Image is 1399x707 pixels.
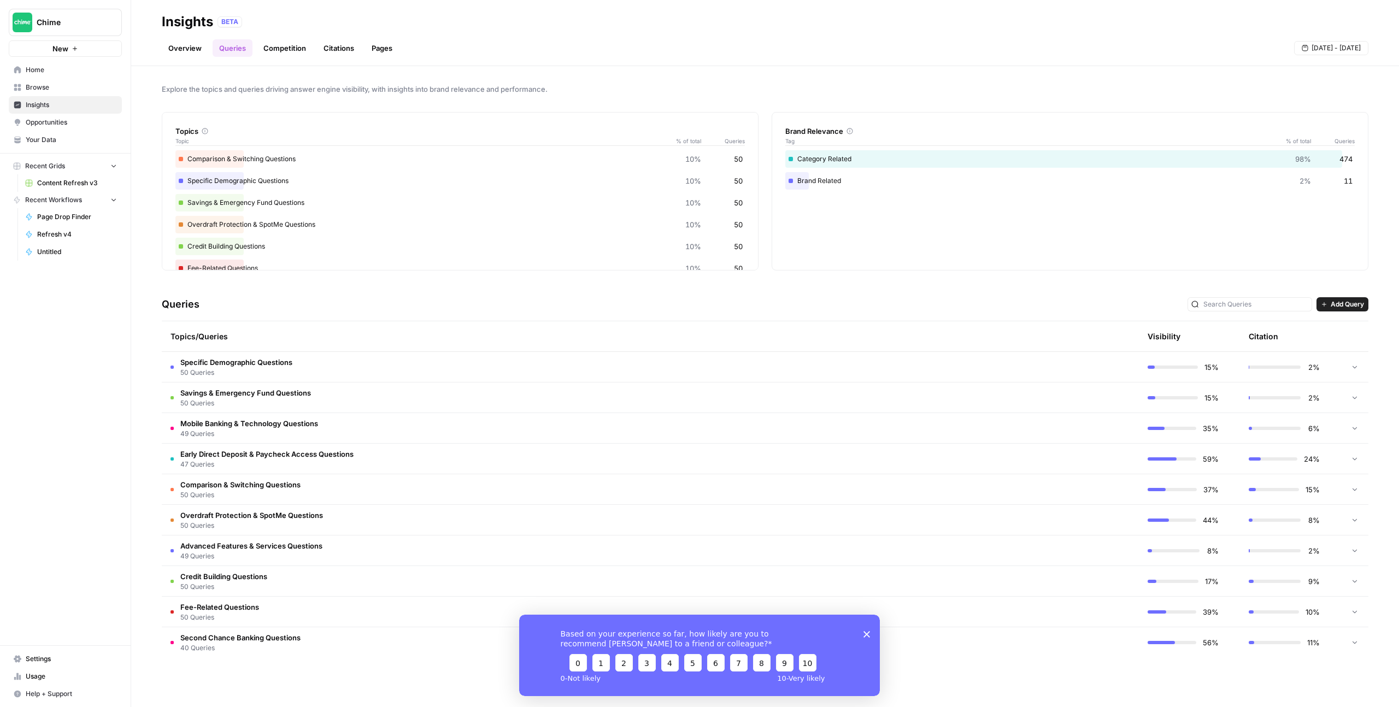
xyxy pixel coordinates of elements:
span: Topic [175,137,668,145]
span: 49 Queries [180,429,318,439]
span: 15% [1204,362,1219,373]
span: 2% [1300,175,1311,186]
a: Refresh v4 [20,226,122,243]
span: Comparison & Switching Questions [180,479,301,490]
span: 49 Queries [180,551,322,561]
span: 2% [1307,362,1320,373]
div: Topics [175,126,745,137]
div: Visibility [1148,331,1180,342]
span: 10% [685,219,701,230]
a: Content Refresh v3 [20,174,122,192]
span: Credit Building Questions [180,571,267,582]
span: Help + Support [26,689,117,699]
div: Specific Demographic Questions [175,172,745,190]
span: 474 [1339,154,1353,164]
span: 10% [685,197,701,208]
a: Browse [9,79,122,96]
button: Add Query [1316,297,1368,311]
a: Queries [213,39,252,57]
span: 47 Queries [180,459,354,469]
a: Insights [9,96,122,114]
span: [DATE] - [DATE] [1312,43,1361,53]
span: 50 [734,154,743,164]
span: Fee-Related Questions [180,602,259,612]
span: New [52,43,68,54]
span: 10% [685,175,701,186]
span: 24% [1304,453,1320,464]
span: 2% [1307,392,1320,403]
span: 37% [1203,484,1219,495]
span: 50 Queries [180,368,292,378]
span: 44% [1203,515,1219,526]
span: Home [26,65,117,75]
span: Add Query [1331,299,1364,309]
img: Chime Logo [13,13,32,32]
a: Citations [317,39,361,57]
div: Savings & Emergency Fund Questions [175,194,745,211]
a: Overview [162,39,208,57]
span: 50 [734,219,743,230]
span: 35% [1203,423,1219,434]
span: Refresh v4 [37,229,117,239]
button: Workspace: Chime [9,9,122,36]
span: Recent Workflows [25,195,82,205]
div: Overdraft Protection & SpotMe Questions [175,216,745,233]
span: 11 [1344,175,1353,186]
a: Pages [365,39,399,57]
span: Opportunities [26,117,117,127]
a: Page Drop Finder [20,208,122,226]
span: 50 Queries [180,582,267,592]
span: Content Refresh v3 [37,178,117,188]
span: Explore the topics and queries driving answer engine visibility, with insights into brand relevan... [162,84,1368,95]
a: Untitled [20,243,122,261]
div: BETA [218,16,242,27]
span: 15% [1306,484,1320,495]
span: 11% [1307,637,1320,648]
span: 56% [1203,637,1219,648]
span: Usage [26,671,117,681]
span: 39% [1203,606,1219,617]
span: 2% [1307,545,1320,556]
div: Category Related [785,150,1355,168]
span: 15% [1204,392,1219,403]
span: Browse [26,83,117,92]
span: 50 Queries [180,521,323,531]
div: Insights [162,13,213,31]
span: Chime [37,17,103,28]
span: 50 [734,197,743,208]
span: Tag [785,137,1278,145]
span: Queries [1311,137,1355,145]
a: Your Data [9,131,122,149]
span: Savings & Emergency Fund Questions [180,387,311,398]
span: 59% [1203,453,1219,464]
div: Brand Related [785,172,1355,190]
span: Early Direct Deposit & Paycheck Access Questions [180,449,354,459]
span: 50 [734,175,743,186]
span: 98% [1295,154,1311,164]
span: Untitled [37,247,117,257]
span: % of total [1278,137,1311,145]
div: Citation [1249,321,1278,351]
span: 8% [1206,545,1219,556]
span: Insights [26,100,117,110]
span: Settings [26,654,117,664]
input: Search Queries [1203,299,1308,310]
span: 8% [1307,515,1320,526]
span: Specific Demographic Questions [180,357,292,368]
span: 50 Queries [180,490,301,500]
button: Recent Workflows [9,192,122,208]
span: 50 Queries [180,398,311,408]
button: New [9,40,122,57]
div: Brand Relevance [785,126,1355,137]
span: 40 Queries [180,643,301,653]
